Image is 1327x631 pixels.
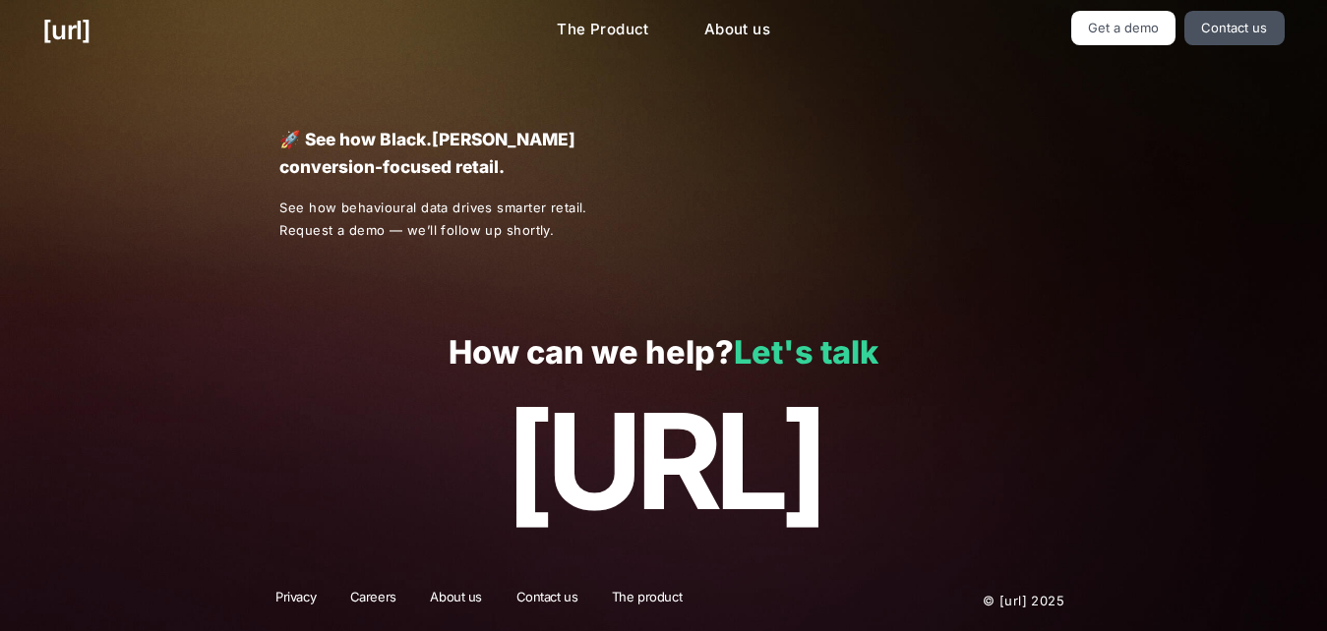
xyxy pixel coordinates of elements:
a: Let's talk [734,333,878,372]
p: © [URL] 2025 [864,588,1064,613]
p: See how behavioural data drives smarter retail. Request a demo — we’ll follow up shortly. [279,197,630,242]
a: About us [689,11,786,49]
a: Privacy [263,588,329,613]
a: Careers [337,588,409,613]
a: Get a demo [1071,11,1176,45]
p: [URL] [42,387,1284,537]
a: The product [599,588,694,613]
a: [URL] [42,11,90,49]
a: Contact us [504,588,591,613]
p: 🚀 See how Black.[PERSON_NAME] conversion-focused retail. [279,126,629,181]
p: How can we help? [42,335,1284,372]
a: About us [417,588,495,613]
a: The Product [541,11,665,49]
a: Contact us [1184,11,1285,45]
